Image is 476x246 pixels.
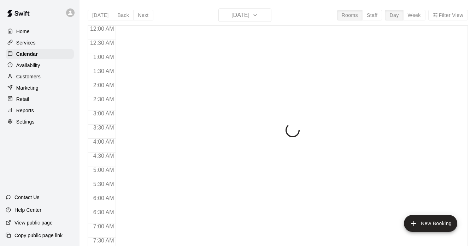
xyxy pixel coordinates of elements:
[14,232,63,239] p: Copy public page link
[16,84,39,91] p: Marketing
[92,223,116,229] span: 7:00 AM
[92,54,116,60] span: 1:00 AM
[16,107,34,114] p: Reports
[92,125,116,131] span: 3:30 AM
[16,28,30,35] p: Home
[92,238,116,244] span: 7:30 AM
[6,49,74,59] a: Calendar
[92,181,116,187] span: 5:30 AM
[88,40,116,46] span: 12:30 AM
[14,194,40,201] p: Contact Us
[16,62,40,69] p: Availability
[92,96,116,102] span: 2:30 AM
[6,94,74,104] a: Retail
[16,50,38,58] p: Calendar
[92,139,116,145] span: 4:00 AM
[88,26,116,32] span: 12:00 AM
[6,105,74,116] a: Reports
[6,37,74,48] a: Services
[16,39,36,46] p: Services
[92,68,116,74] span: 1:30 AM
[6,60,74,71] a: Availability
[92,153,116,159] span: 4:30 AM
[92,167,116,173] span: 5:00 AM
[6,71,74,82] a: Customers
[14,206,41,214] p: Help Center
[16,118,35,125] p: Settings
[14,219,53,226] p: View public page
[92,82,116,88] span: 2:00 AM
[6,116,74,127] a: Settings
[16,73,41,80] p: Customers
[6,26,74,37] a: Home
[92,110,116,116] span: 3:00 AM
[92,195,116,201] span: 6:00 AM
[92,209,116,215] span: 6:30 AM
[404,215,457,232] button: add
[6,83,74,93] a: Marketing
[16,96,29,103] p: Retail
